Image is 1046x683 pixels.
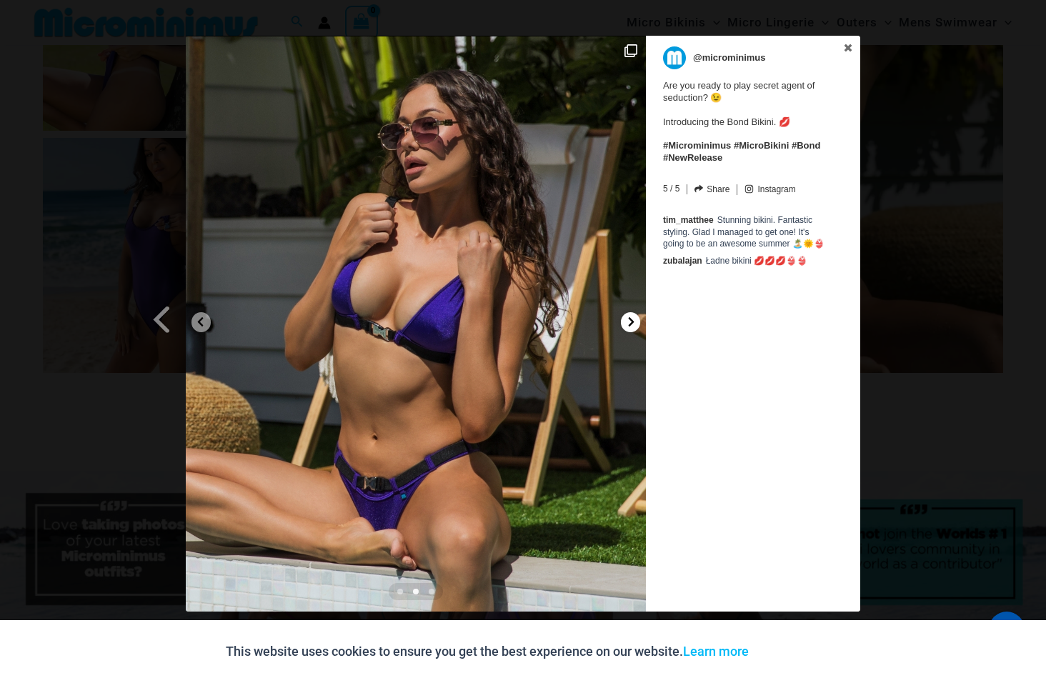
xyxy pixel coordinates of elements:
[663,140,731,151] a: #Microminimus
[663,46,686,69] img: microminimus.jpg
[663,73,834,164] span: Are you ready to play secret agent of seduction? 😉 Introducing the Bond Bikini. 💋
[744,184,795,195] a: Instagram
[759,634,820,669] button: Accept
[663,152,722,163] a: #NewRelease
[683,644,749,659] a: Learn more
[693,46,766,69] p: @microminimus
[663,215,825,249] span: Stunning bikini. Fantastic styling. Glad I managed to get one! It's going to be an awesome summer...
[663,46,834,69] a: @microminimus
[226,641,749,662] p: This website uses cookies to ensure you get the best experience on our website.
[734,140,789,151] a: #MicroBikini
[706,256,807,266] span: Ładne bikini 💋💋💋👙👙
[663,181,679,194] span: 5 / 5
[694,184,729,194] a: Share
[186,36,646,612] img: Are you ready to play secret agent of seduction? 😉 <br> <br> Introducing the Bond Bikini. 💋<br> <...
[663,215,714,225] a: tim_matthee
[792,140,820,151] a: #Bond
[663,256,702,266] a: zubalajan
